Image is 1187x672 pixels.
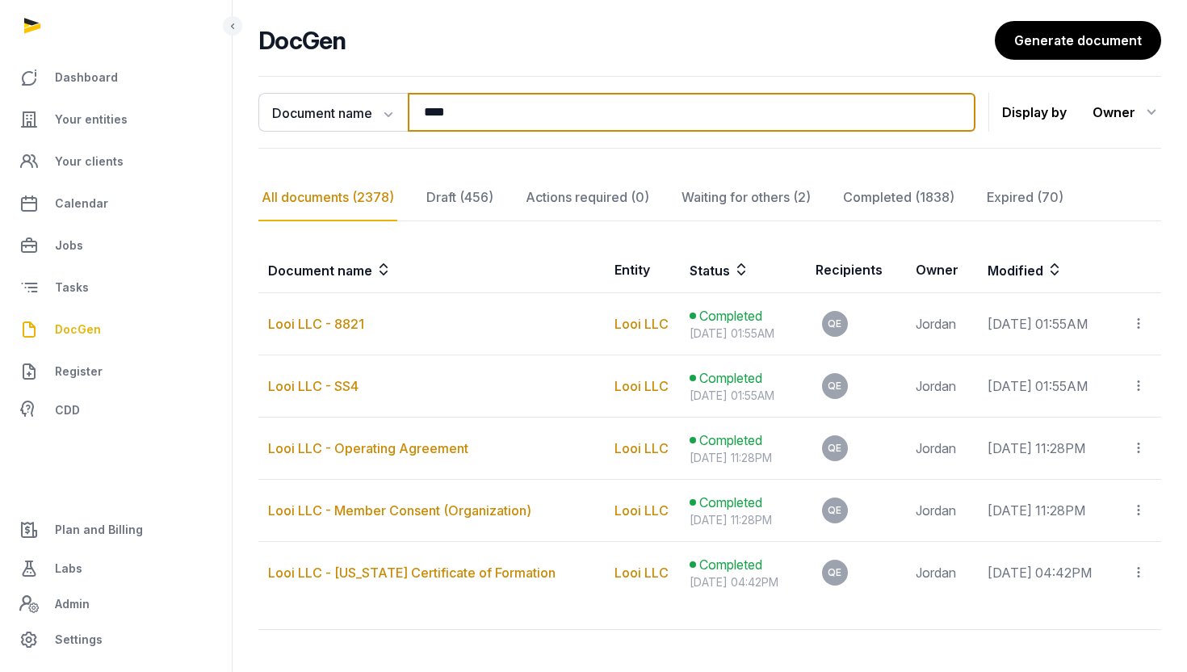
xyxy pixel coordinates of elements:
td: [DATE] 04:42PM [978,542,1122,604]
span: Your clients [55,152,124,171]
div: [DATE] 01:55AM [690,388,796,404]
button: Document name [258,93,408,132]
span: QE [828,568,841,577]
a: Looi LLC [614,502,669,519]
span: Dashboard [55,68,118,87]
td: [DATE] 01:55AM [978,293,1122,355]
a: Looi LLC [614,316,669,332]
a: Looi LLC [614,565,669,581]
a: Plan and Billing [13,510,219,549]
span: QE [828,506,841,515]
td: Jordan [906,542,978,604]
span: DocGen [55,320,101,339]
p: Display by [1002,99,1067,125]
th: Recipients [806,247,906,293]
div: All documents (2378) [258,174,397,221]
span: Calendar [55,194,108,213]
a: Looi LLC - 8821 [268,316,364,332]
td: [DATE] 11:28PM [978,480,1122,542]
span: CDD [55,401,80,420]
div: Completed (1838) [840,174,958,221]
div: Owner [1093,99,1161,125]
div: Waiting for others (2) [678,174,814,221]
td: Jordan [906,293,978,355]
a: Looi LLC - SS4 [268,378,359,394]
div: Expired (70) [984,174,1067,221]
a: Tasks [13,268,219,307]
a: Generate document [995,21,1161,60]
th: Entity [605,247,680,293]
a: Admin [13,588,219,620]
a: Labs [13,549,219,588]
h2: DocGen [258,26,995,55]
span: Register [55,362,103,381]
span: Admin [55,594,90,614]
span: Settings [55,630,103,649]
a: Looi LLC - [US_STATE] Certificate of Formation [268,565,556,581]
span: QE [828,443,841,453]
th: Owner [906,247,978,293]
a: Settings [13,620,219,659]
th: Document name [258,247,605,293]
div: [DATE] 01:55AM [690,325,796,342]
div: Draft (456) [423,174,497,221]
span: Completed [699,493,762,512]
a: Your clients [13,142,219,181]
span: Labs [55,559,82,578]
span: Tasks [55,278,89,297]
div: [DATE] 11:28PM [690,450,796,466]
td: Jordan [906,418,978,480]
td: Jordan [906,355,978,418]
span: QE [828,319,841,329]
td: Jordan [906,480,978,542]
a: CDD [13,394,219,426]
span: Completed [699,555,762,574]
a: Your entities [13,100,219,139]
a: Looi LLC - Member Consent (Organization) [268,502,531,519]
a: Dashboard [13,58,219,97]
div: [DATE] 11:28PM [690,512,796,528]
a: DocGen [13,310,219,349]
span: Jobs [55,236,83,255]
div: [DATE] 04:42PM [690,574,796,590]
a: Register [13,352,219,391]
a: Looi LLC [614,378,669,394]
nav: Tabs [258,174,1161,221]
td: [DATE] 01:55AM [978,355,1122,418]
div: Actions required (0) [522,174,652,221]
th: Status [680,247,806,293]
span: Completed [699,430,762,450]
th: Modified [978,247,1161,293]
a: Looi LLC - Operating Agreement [268,440,468,456]
a: Looi LLC [614,440,669,456]
span: QE [828,381,841,391]
a: Jobs [13,226,219,265]
span: Completed [699,306,762,325]
span: Plan and Billing [55,520,143,540]
a: Calendar [13,184,219,223]
span: Completed [699,368,762,388]
td: [DATE] 11:28PM [978,418,1122,480]
span: Your entities [55,110,128,129]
